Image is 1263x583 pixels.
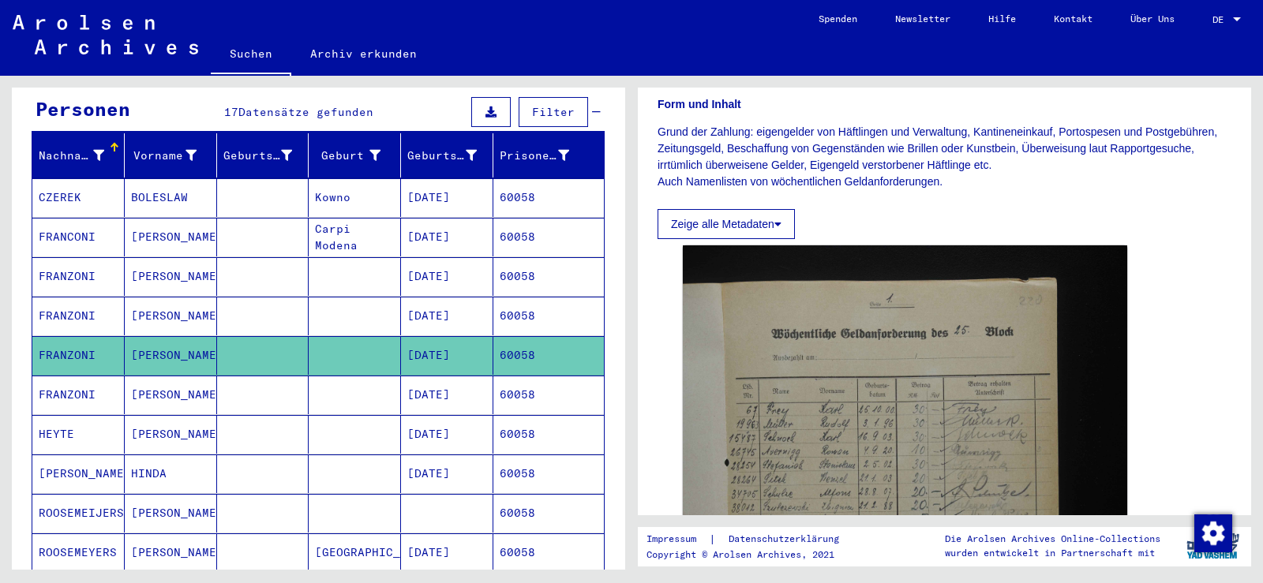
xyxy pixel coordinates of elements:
div: Vorname [131,148,197,164]
div: Zustimmung ändern [1194,514,1231,551]
div: Geburtsname [223,148,293,164]
mat-cell: 60058 [493,218,604,256]
mat-header-cell: Nachname [32,133,125,178]
mat-cell: [DATE] [401,336,493,375]
div: Geburtsdatum [407,143,497,168]
span: Filter [532,105,575,119]
a: Suchen [211,35,291,76]
mat-cell: [DATE] [401,454,493,493]
mat-cell: [PERSON_NAME] [125,257,217,296]
mat-cell: 60058 [493,454,604,493]
mat-header-cell: Geburtsdatum [401,133,493,178]
a: Archiv erkunden [291,35,436,73]
img: Zustimmung ändern [1194,514,1232,552]
mat-cell: [PERSON_NAME] [125,376,217,414]
mat-cell: [GEOGRAPHIC_DATA] [309,533,401,572]
a: Datenschutzerklärung [716,531,858,547]
span: DE [1212,14,1230,25]
a: Impressum [646,531,709,547]
mat-cell: Kowno [309,178,401,217]
mat-cell: ROOSEMEYERS [32,533,125,572]
p: Grund der Zahlung: eigengelder von Häftlingen und Verwaltung, Kantineneinkauf, Portospesen und Po... [658,124,1231,190]
mat-cell: HINDA [125,454,217,493]
mat-cell: [PERSON_NAME] [125,533,217,572]
p: Die Arolsen Archives Online-Collections [945,532,1160,546]
mat-cell: [DATE] [401,533,493,572]
mat-cell: CZEREK [32,178,125,217]
mat-cell: [DATE] [401,297,493,335]
mat-cell: 60058 [493,494,604,533]
mat-cell: BOLESLAW [125,178,217,217]
mat-cell: 60058 [493,257,604,296]
mat-header-cell: Prisoner # [493,133,604,178]
mat-cell: [PERSON_NAME] [125,415,217,454]
img: Arolsen_neg.svg [13,15,198,54]
mat-cell: [DATE] [401,415,493,454]
div: Personen [36,95,130,123]
mat-cell: 60058 [493,533,604,572]
mat-cell: [PERSON_NAME] [125,218,217,256]
mat-cell: [PERSON_NAME] [125,297,217,335]
mat-cell: 60058 [493,336,604,375]
div: Geburtsdatum [407,148,477,164]
mat-cell: FRANZONI [32,257,125,296]
mat-cell: 60058 [493,297,604,335]
mat-cell: Carpi Modena [309,218,401,256]
mat-cell: [PERSON_NAME] [125,336,217,375]
mat-cell: 60058 [493,178,604,217]
div: Nachname [39,148,104,164]
span: Datensätze gefunden [238,105,373,119]
div: Nachname [39,143,124,168]
mat-cell: FRANZONI [32,336,125,375]
mat-cell: FRANZONI [32,376,125,414]
div: Prisoner # [500,143,589,168]
img: yv_logo.png [1183,526,1242,566]
p: Copyright © Arolsen Archives, 2021 [646,547,858,562]
mat-cell: [DATE] [401,376,493,414]
mat-cell: 60058 [493,415,604,454]
mat-cell: 60058 [493,376,604,414]
div: Geburt‏ [315,143,400,168]
div: Vorname [131,143,216,168]
mat-cell: FRANZONI [32,297,125,335]
mat-cell: [PERSON_NAME] [125,494,217,533]
mat-cell: ROOSEMEIJERS [32,494,125,533]
mat-cell: [DATE] [401,178,493,217]
mat-cell: FRANCONI [32,218,125,256]
mat-header-cell: Geburt‏ [309,133,401,178]
b: Form und Inhalt [658,98,741,110]
span: 17 [224,105,238,119]
div: Prisoner # [500,148,569,164]
mat-cell: HEYTE [32,415,125,454]
mat-cell: [DATE] [401,218,493,256]
mat-cell: [PERSON_NAME] [32,454,125,493]
button: Filter [519,97,588,127]
div: | [646,531,858,547]
mat-header-cell: Vorname [125,133,217,178]
button: Zeige alle Metadaten [658,209,795,239]
div: Geburt‏ [315,148,380,164]
mat-header-cell: Geburtsname [217,133,309,178]
mat-cell: [DATE] [401,257,493,296]
div: Geburtsname [223,143,313,168]
p: wurden entwickelt in Partnerschaft mit [945,546,1160,560]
